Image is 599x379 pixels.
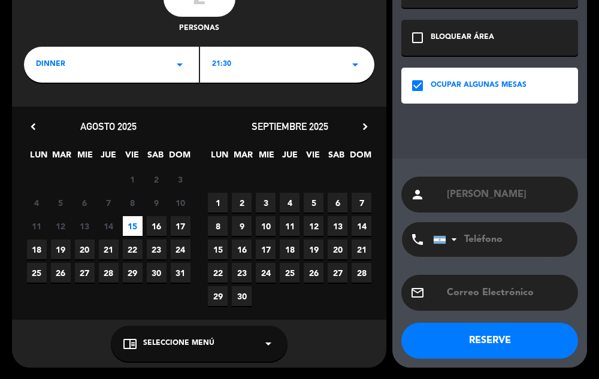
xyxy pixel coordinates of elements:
span: 27 [328,263,347,283]
span: JUE [99,148,119,168]
span: 16 [232,239,252,259]
span: 24 [171,239,190,259]
span: 13 [75,216,95,236]
span: 29 [208,286,228,306]
span: 11 [280,216,299,236]
input: Nombre [446,186,569,203]
span: dinner [36,59,65,71]
span: 18 [280,239,299,259]
span: 10 [256,216,276,236]
span: SAB [326,148,346,168]
span: 14 [352,216,371,236]
span: 9 [232,216,252,236]
span: agosto 2025 [80,120,137,132]
span: 17 [256,239,276,259]
span: 21:30 [212,59,231,71]
span: VIE [303,148,323,168]
span: DOM [350,148,370,168]
span: 11 [27,216,47,236]
span: LUN [210,148,229,168]
span: 19 [51,239,71,259]
i: check_box_outline_blank [410,31,425,45]
div: OCUPAR ALGUNAS MESAS [431,80,527,92]
i: chrome_reader_mode [123,336,137,351]
span: 25 [280,263,299,283]
span: 12 [304,216,323,236]
i: arrow_drop_down [348,57,362,72]
span: JUE [280,148,299,168]
i: arrow_drop_down [173,57,187,72]
span: 29 [123,263,143,283]
span: 20 [328,239,347,259]
span: 18 [27,239,47,259]
span: 3 [171,169,190,189]
span: 21 [352,239,371,259]
span: 2 [232,193,252,213]
span: DOM [169,148,189,168]
i: phone [410,232,425,247]
span: 6 [328,193,347,213]
span: 7 [352,193,371,213]
span: 28 [352,263,371,283]
i: email [410,286,425,300]
span: 17 [171,216,190,236]
span: 19 [304,239,323,259]
input: Teléfono [433,222,565,257]
span: 23 [232,263,252,283]
span: 25 [27,263,47,283]
span: 26 [51,263,71,283]
span: 15 [208,239,228,259]
i: arrow_drop_down [261,336,276,351]
button: RESERVE [401,323,578,359]
span: MAR [52,148,72,168]
span: 26 [304,263,323,283]
span: MAR [233,148,253,168]
span: 10 [171,193,190,213]
input: Correo Electrónico [446,284,569,301]
span: 22 [208,263,228,283]
span: 3 [256,193,276,213]
span: 14 [99,216,119,236]
div: BLOQUEAR ÁREA [431,32,494,44]
span: 28 [99,263,119,283]
span: VIE [122,148,142,168]
span: 16 [147,216,167,236]
span: SAB [146,148,165,168]
span: 9 [147,193,167,213]
i: chevron_right [359,120,371,133]
span: 20 [75,239,95,259]
span: 13 [328,216,347,236]
span: 31 [171,263,190,283]
i: chevron_left [27,120,40,133]
span: 30 [232,286,252,306]
span: 30 [147,263,167,283]
span: 8 [123,193,143,213]
span: 21 [99,239,119,259]
span: 2 [147,169,167,189]
span: Seleccione Menú [143,338,214,350]
span: personas [179,23,219,35]
span: LUN [29,148,49,168]
span: 8 [208,216,228,236]
i: check_box [410,78,425,93]
div: Argentina: +54 [434,223,461,256]
span: 7 [99,193,119,213]
span: 23 [147,239,167,259]
span: septiembre 2025 [252,120,328,132]
span: 6 [75,193,95,213]
span: MIE [75,148,95,168]
span: 24 [256,263,276,283]
span: 1 [208,193,228,213]
span: 5 [51,193,71,213]
span: 22 [123,239,143,259]
span: 4 [280,193,299,213]
span: 4 [27,193,47,213]
span: 12 [51,216,71,236]
span: 27 [75,263,95,283]
span: 1 [123,169,143,189]
span: 15 [123,216,143,236]
i: person [410,187,425,202]
span: MIE [256,148,276,168]
span: 5 [304,193,323,213]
